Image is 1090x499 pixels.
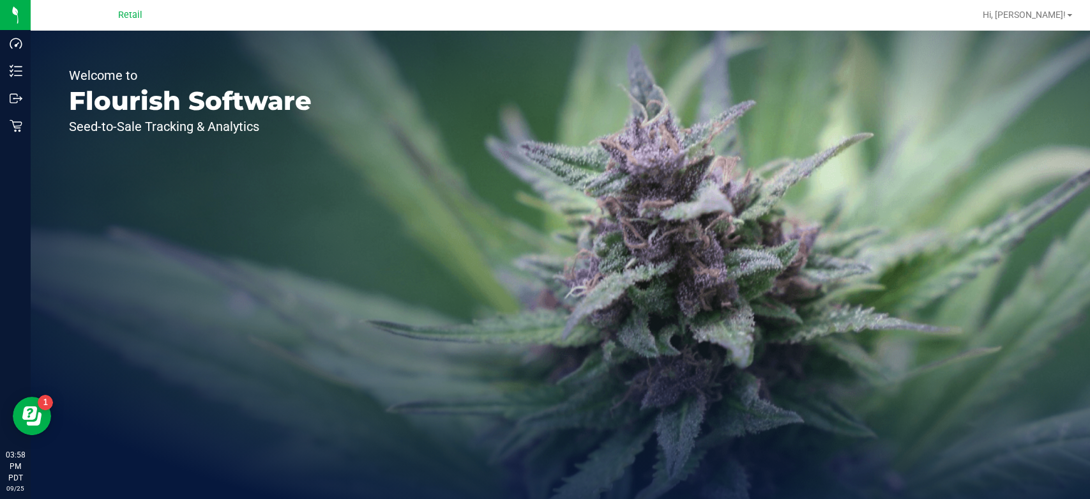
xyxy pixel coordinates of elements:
p: Welcome to [69,69,312,82]
p: Seed-to-Sale Tracking & Analytics [69,120,312,133]
inline-svg: Retail [10,119,22,132]
inline-svg: Dashboard [10,37,22,50]
iframe: Resource center unread badge [38,395,53,410]
inline-svg: Inventory [10,65,22,77]
p: Flourish Software [69,88,312,114]
p: 09/25 [6,484,25,493]
inline-svg: Outbound [10,92,22,105]
span: Retail [118,10,142,20]
p: 03:58 PM PDT [6,449,25,484]
iframe: Resource center [13,397,51,435]
span: Hi, [PERSON_NAME]! [983,10,1066,20]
